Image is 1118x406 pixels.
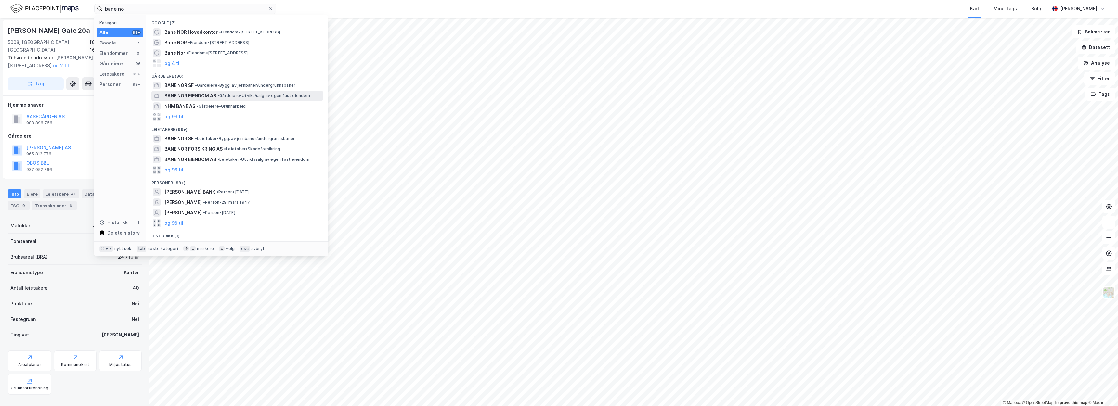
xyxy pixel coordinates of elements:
span: Person • [DATE] [216,189,249,195]
div: Mine Tags [994,5,1017,13]
span: BANE NOR FORSIKRING AS [164,145,223,153]
span: • [187,50,188,55]
span: [PERSON_NAME] [164,209,202,217]
a: Mapbox [1003,400,1021,405]
span: BANE NOR SF [164,82,194,89]
div: 99+ [132,82,141,87]
div: Festegrunn [10,315,36,323]
div: Punktleie [10,300,32,308]
div: Historikk [99,219,128,226]
div: Tinglyst [10,331,29,339]
button: og 96 til [164,219,183,227]
span: Leietaker • Skadeforsikring [224,146,280,152]
div: neste kategori [148,246,178,251]
div: [PERSON_NAME] [1060,5,1097,13]
span: BANE NOR SF [164,135,194,143]
span: Person • [DATE] [203,210,235,215]
span: [PERSON_NAME] BANK [164,188,215,196]
div: [PERSON_NAME] Gate 20b, [STREET_ADDRESS] [8,54,136,70]
button: Datasett [1076,41,1115,54]
span: Leietaker • Bygg. av jernbaner/undergrunnsbaner [195,136,295,141]
span: • [224,146,226,151]
div: 99+ [132,71,141,77]
div: Tomteareal [10,237,36,245]
span: BANE NOR EIENDOM AS [164,156,216,163]
span: Eiendom • [STREET_ADDRESS] [219,30,280,35]
div: Kontrollprogram for chat [1085,375,1118,406]
span: Bane NOR [164,39,187,46]
div: 7 [136,40,141,45]
div: 4601-164-939-0-0 [93,222,139,230]
div: Personer (99+) [146,175,328,187]
span: • [203,200,205,205]
span: [PERSON_NAME] [164,198,202,206]
button: og 4 til [164,59,181,67]
div: 99+ [132,30,141,35]
span: BANE NOR EIENDOM AS [164,92,216,100]
span: • [188,40,190,45]
div: Google [99,39,116,47]
div: 988 896 756 [26,121,52,126]
div: 9 [20,202,27,209]
div: [PERSON_NAME] Gate 20a [8,25,91,36]
div: 0 [136,51,141,56]
span: Gårdeiere • Grunnarbeid [197,104,246,109]
div: [GEOGRAPHIC_DATA], 164/939 [90,38,142,54]
div: Eiendommer [99,49,128,57]
div: Eiendomstype [10,269,43,276]
div: Gårdeiere [8,132,141,140]
button: Filter [1084,72,1115,85]
div: 41 [70,191,77,197]
button: Analyse [1078,57,1115,70]
img: Z [1103,286,1115,298]
span: • [197,104,199,108]
div: Historikk (1) [146,228,328,240]
span: Gårdeiere • Utvikl./salg av egen fast eiendom [217,93,310,98]
button: Bokmerker [1072,25,1115,38]
button: og 93 til [164,113,183,121]
a: OpenStreetMap [1022,400,1054,405]
a: Improve this map [1055,400,1087,405]
div: Miljøstatus [109,362,132,367]
input: Søk på adresse, matrikkel, gårdeiere, leietakere eller personer [102,4,268,14]
div: velg [226,246,235,251]
div: Bruksareal (BRA) [10,253,48,261]
span: Tilhørende adresser: [8,55,56,60]
div: Gårdeiere (96) [146,69,328,80]
div: Personer [99,81,121,88]
div: Hjemmelshaver [8,101,141,109]
div: 1 [136,220,141,225]
div: Matrikkel [10,222,32,230]
span: Gårdeiere • Bygg. av jernbaner/undergrunnsbaner [195,83,295,88]
div: nytt søk [114,246,132,251]
span: Eiendom • [STREET_ADDRESS] [188,40,249,45]
span: • [216,189,218,194]
div: Arealplaner [18,362,41,367]
div: Kategori [99,20,143,25]
button: Tag [8,77,64,90]
span: NHM BANE AS [164,102,195,110]
div: Nei [132,300,139,308]
div: Bolig [1031,5,1043,13]
div: Nei [132,315,139,323]
div: Kontor [124,269,139,276]
div: tab [137,246,147,252]
div: Delete history [107,229,140,237]
div: Grunnforurensning [11,386,48,391]
div: avbryt [251,246,265,251]
span: • [195,136,197,141]
span: • [195,83,197,88]
div: [PERSON_NAME] [102,331,139,339]
div: Kart [970,5,979,13]
div: 40 [133,284,139,292]
span: Bane NOR Hovedkontor [164,28,218,36]
div: Gårdeiere [99,60,123,68]
div: Antall leietakere [10,284,48,292]
div: markere [197,246,214,251]
span: Person • 29. mars 1947 [203,200,250,205]
div: Leietakere (99+) [146,122,328,133]
div: Transaksjoner [32,201,77,210]
div: 96 [136,61,141,66]
span: Bane Nor [164,49,185,57]
span: • [219,30,221,34]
